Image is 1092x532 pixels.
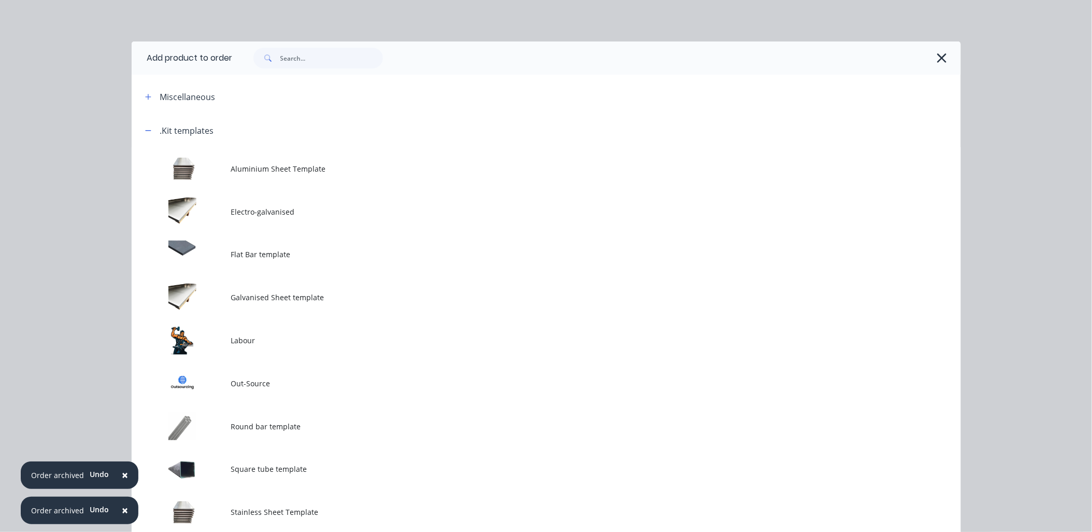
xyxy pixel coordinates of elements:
div: .Kit templates [160,124,214,137]
div: Order archived [31,470,84,481]
button: Close [111,498,138,523]
input: Search... [280,48,383,68]
span: Square tube template [231,464,815,474]
button: Undo [84,502,115,517]
span: × [122,503,128,517]
div: Add product to order [132,41,233,75]
span: Labour [231,335,815,346]
span: Electro-galvanised [231,206,815,217]
span: × [122,468,128,482]
div: Miscellaneous [160,91,216,103]
span: Aluminium Sheet Template [231,163,815,174]
span: Galvanised Sheet template [231,292,815,303]
div: Order archived [31,505,84,516]
span: Flat Bar template [231,249,815,260]
span: Round bar template [231,421,815,432]
button: Close [111,463,138,488]
span: Stainless Sheet Template [231,507,815,517]
span: Out-Source [231,378,815,389]
button: Undo [84,467,115,482]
